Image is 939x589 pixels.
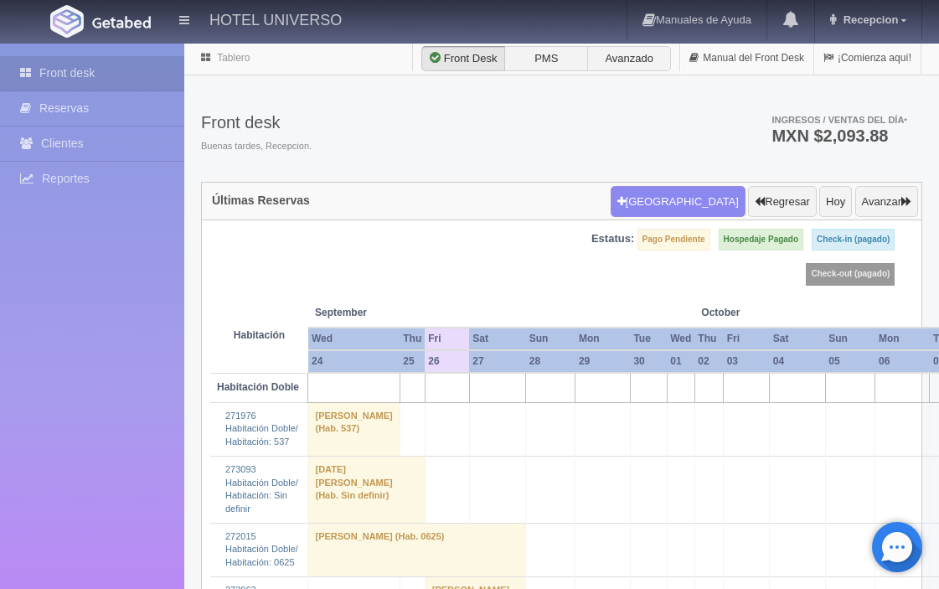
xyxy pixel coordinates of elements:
label: Pago Pendiente [637,229,710,251]
strong: Habitación [234,329,285,341]
h4: Últimas Reservas [212,194,310,207]
th: 30 [630,350,667,373]
th: Tue [630,328,667,350]
a: 272015 Habitación Doble/Habitación: 0625 [225,531,298,567]
td: [DATE][PERSON_NAME] (Hab. Sin definir) [308,456,425,523]
a: Tablero [217,52,250,64]
th: 03 [724,350,770,373]
th: 06 [875,350,930,373]
th: Fri [724,328,770,350]
span: Ingresos / Ventas del día [771,115,907,125]
th: Wed [308,328,400,350]
a: ¡Comienza aquí! [814,42,921,75]
th: Sat [469,328,525,350]
button: Hoy [819,186,852,218]
h4: HOTEL UNIVERSO [209,8,342,29]
h3: MXN $2,093.88 [771,127,907,144]
a: Manual del Front Desk [680,42,813,75]
th: Wed [667,328,694,350]
button: [GEOGRAPHIC_DATA] [611,186,746,218]
b: Habitación Doble [217,381,299,393]
th: Mon [575,328,630,350]
label: Check-out (pagado) [806,263,895,285]
label: Avanzado [587,46,671,71]
h3: Front desk [201,113,312,132]
label: Hospedaje Pagado [719,229,803,251]
button: Avanzar [855,186,918,218]
label: PMS [504,46,588,71]
th: Fri [425,328,469,350]
th: Thu [400,328,425,350]
th: 29 [575,350,630,373]
th: 05 [825,350,875,373]
th: 24 [308,350,400,373]
th: Sun [825,328,875,350]
th: Sat [770,328,825,350]
label: Front Desk [421,46,505,71]
label: Check-in (pagado) [812,229,895,251]
span: October [701,306,762,320]
th: 28 [526,350,575,373]
img: Getabed [92,16,151,28]
span: September [315,306,418,320]
a: 273093 Habitación Doble/Habitación: Sin definir [225,464,298,514]
td: [PERSON_NAME] (Hab. 0625) [308,523,526,576]
th: Mon [875,328,930,350]
th: 26 [425,350,469,373]
span: Recepcion [839,13,899,26]
img: Getabed [50,5,84,38]
label: Estatus: [591,231,634,247]
th: Sun [526,328,575,350]
th: 04 [770,350,825,373]
span: Buenas tardes, Recepcion. [201,140,312,153]
th: 01 [667,350,694,373]
th: 25 [400,350,425,373]
th: 27 [469,350,525,373]
td: [PERSON_NAME] (Hab. 537) [308,402,400,456]
th: Thu [694,328,723,350]
a: 271976 Habitación Doble/Habitación: 537 [225,411,298,447]
th: 02 [694,350,723,373]
button: Regresar [748,186,816,218]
